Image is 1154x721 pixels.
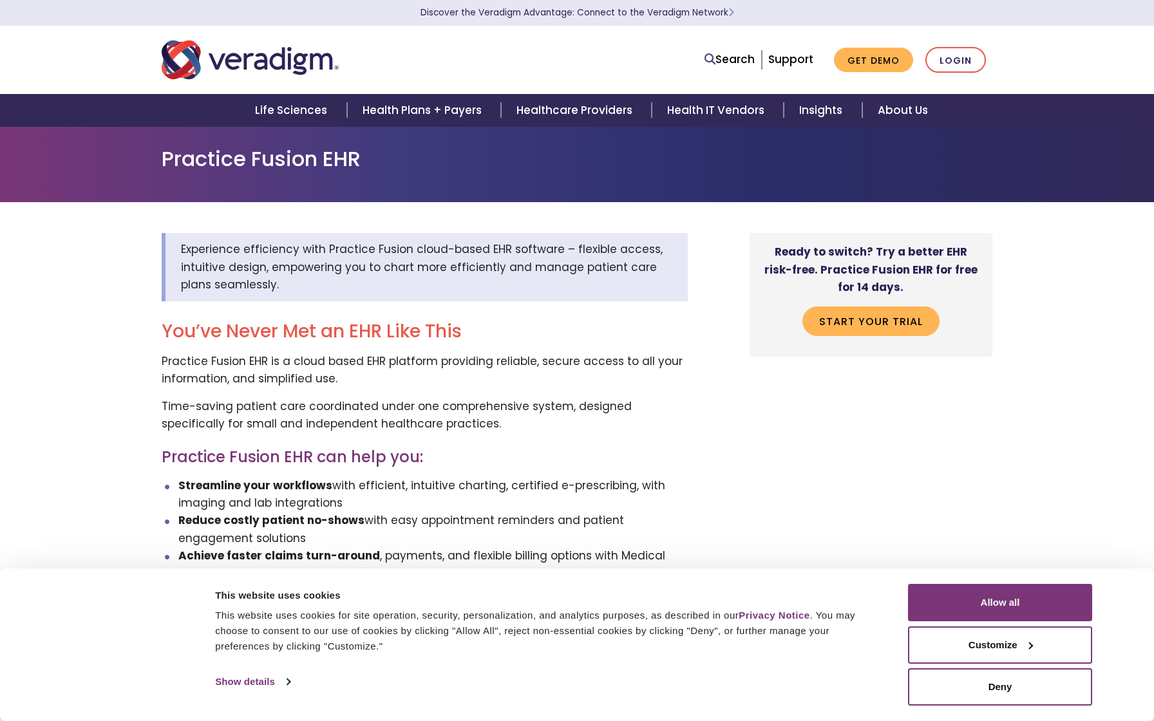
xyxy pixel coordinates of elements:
strong: Achieve faster claims turn-around [178,548,380,563]
button: Deny [908,668,1092,706]
strong: Streamline your workflows [178,478,332,493]
a: Show details [215,672,290,691]
img: Veradigm logo [162,39,339,81]
li: , payments, and flexible billing options with Medical Billing Software [178,547,688,582]
p: Practice Fusion EHR is a cloud based EHR platform providing reliable, secure access to all your i... [162,353,688,388]
a: Healthcare Providers [501,94,652,127]
a: Get Demo [834,48,913,73]
li: with efficient, intuitive charting, certified e-prescribing, with imaging and lab integrations [178,477,688,512]
strong: Reduce costly patient no-shows [178,512,364,528]
div: This website uses cookies [215,588,879,603]
a: Start your trial [802,306,940,336]
a: Privacy Notice [739,610,809,621]
h3: Practice Fusion EHR can help you: [162,448,688,467]
li: with easy appointment reminders and patient engagement solutions [178,512,688,547]
h1: Practice Fusion EHR [162,147,992,171]
strong: Ready to switch? Try a better EHR risk-free. Practice Fusion EHR for free for 14 days. [764,244,978,294]
a: About Us [862,94,943,127]
a: Support [768,51,813,67]
h2: You’ve Never Met an EHR Like This [162,321,688,342]
span: Experience efficiency with Practice Fusion cloud-based EHR software – flexible access, intuitive ... [181,241,663,292]
div: This website uses cookies for site operation, security, personalization, and analytics purposes, ... [215,608,879,654]
p: Time-saving patient care coordinated under one comprehensive system, designed specifically for sm... [162,398,688,433]
a: Insights [784,94,862,127]
button: Allow all [908,584,1092,621]
a: Discover the Veradigm Advantage: Connect to the Veradigm NetworkLearn More [421,6,734,19]
a: Login [925,47,986,73]
a: Health IT Vendors [652,94,784,127]
span: Learn More [728,6,734,19]
a: Health Plans + Payers [347,94,501,127]
button: Customize [908,626,1092,664]
a: Life Sciences [240,94,346,127]
a: Search [705,51,755,68]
